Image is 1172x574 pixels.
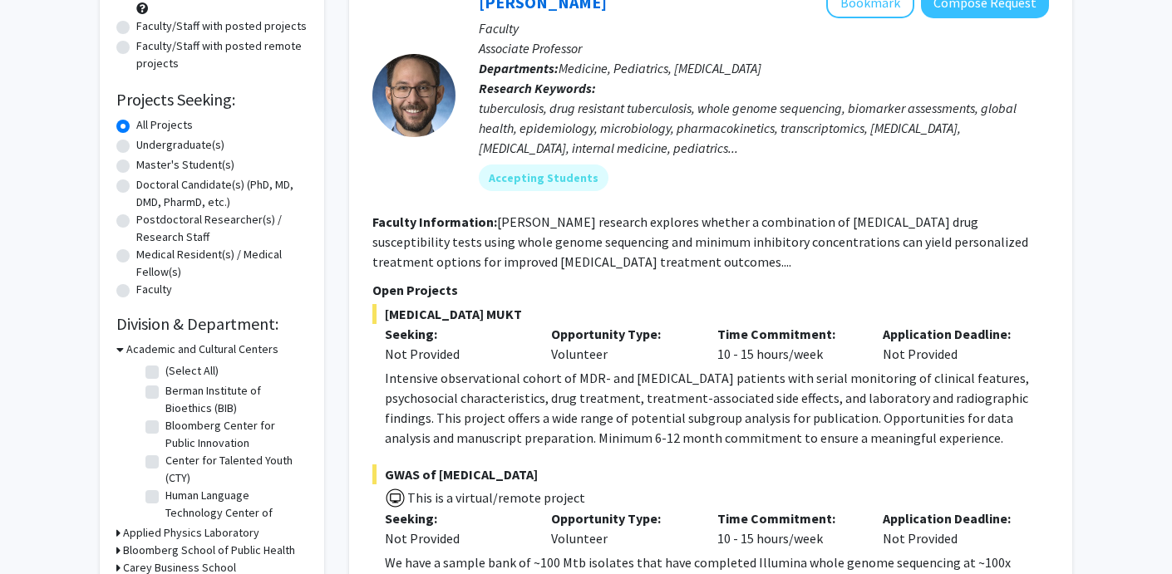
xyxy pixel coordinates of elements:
[165,452,303,487] label: Center for Talented Youth (CTY)
[479,80,596,96] b: Research Keywords:
[372,464,1049,484] span: GWAS of [MEDICAL_DATA]
[12,499,71,562] iframe: Chat
[123,524,259,542] h3: Applied Physics Laboratory
[372,280,1049,300] p: Open Projects
[136,17,307,35] label: Faculty/Staff with posted projects
[126,341,278,358] h3: Academic and Cultural Centers
[385,344,526,364] div: Not Provided
[551,324,692,344] p: Opportunity Type:
[123,542,295,559] h3: Bloomberg School of Public Health
[551,508,692,528] p: Opportunity Type:
[165,362,219,380] label: (Select All)
[406,489,585,506] span: This is a virtual/remote project
[479,98,1049,158] div: tuberculosis, drug resistant tuberculosis, whole genome sequencing, biomarker assessments, global...
[165,417,303,452] label: Bloomberg Center for Public Innovation
[705,324,871,364] div: 10 - 15 hours/week
[717,508,859,528] p: Time Commitment:
[539,324,705,364] div: Volunteer
[479,18,1049,38] p: Faculty
[372,304,1049,324] span: [MEDICAL_DATA] MUKT
[136,136,224,154] label: Undergraduate(s)
[559,60,761,76] span: Medicine, Pediatrics, [MEDICAL_DATA]
[870,508,1037,548] div: Not Provided
[136,281,172,298] label: Faculty
[385,508,526,528] p: Seeking:
[705,508,871,548] div: 10 - 15 hours/week
[717,324,859,344] p: Time Commitment:
[116,314,308,334] h2: Division & Department:
[136,211,308,246] label: Postdoctoral Researcher(s) / Research Staff
[136,37,308,72] label: Faculty/Staff with posted remote projects
[385,368,1049,448] p: Intensive observational cohort of MDR- and [MEDICAL_DATA] patients with serial monitoring of clin...
[539,508,705,548] div: Volunteer
[870,324,1037,364] div: Not Provided
[385,528,526,548] div: Not Provided
[165,382,303,417] label: Berman Institute of Bioethics (BIB)
[883,508,1024,528] p: Application Deadline:
[136,176,308,211] label: Doctoral Candidate(s) (PhD, MD, DMD, PharmD, etc.)
[479,164,608,191] mat-chip: Accepting Students
[883,324,1024,344] p: Application Deadline:
[479,38,1049,58] p: Associate Professor
[385,324,526,344] p: Seeking:
[372,213,497,230] b: Faculty Information:
[136,116,193,134] label: All Projects
[136,156,234,174] label: Master's Student(s)
[479,60,559,76] b: Departments:
[136,246,308,281] label: Medical Resident(s) / Medical Fellow(s)
[165,487,303,539] label: Human Language Technology Center of Excellence (HLTCOE)
[116,90,308,110] h2: Projects Seeking:
[372,213,1028,270] fg-read-more: [PERSON_NAME] research explores whether a combination of [MEDICAL_DATA] drug susceptibility tests...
